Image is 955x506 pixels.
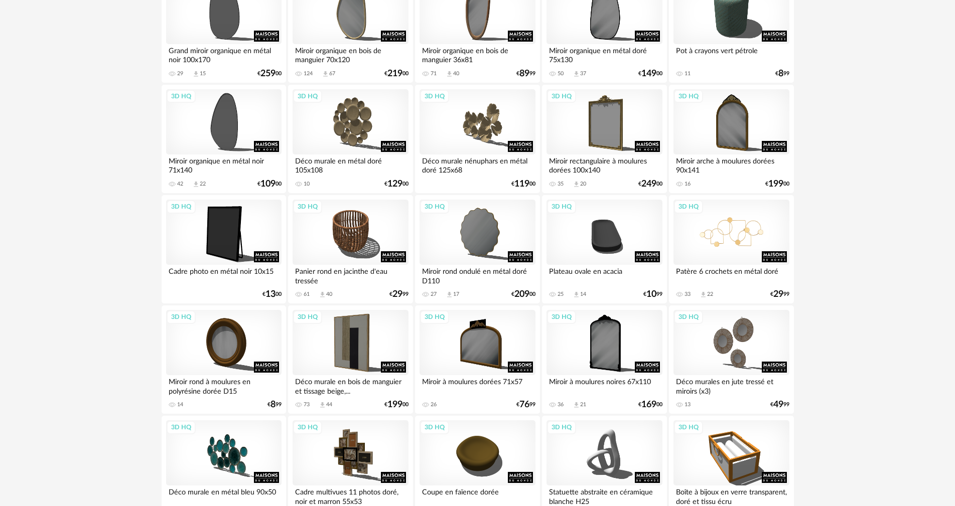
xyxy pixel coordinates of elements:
[260,70,276,77] span: 259
[167,421,196,434] div: 3D HQ
[514,181,529,188] span: 119
[685,401,691,408] div: 13
[641,401,656,408] span: 169
[267,401,282,408] div: € 99
[700,291,707,298] span: Download icon
[387,70,402,77] span: 219
[420,265,535,285] div: Miroir rond ondulé en métal doré D110
[177,70,183,77] div: 29
[770,401,789,408] div: € 99
[768,181,783,188] span: 199
[674,200,703,213] div: 3D HQ
[200,181,206,188] div: 22
[293,44,408,64] div: Miroir organique en bois de manguier 70x120
[166,154,282,175] div: Miroir organique en métal noir 71x140
[673,154,789,175] div: Miroir arche à moulures dorées 90x141
[257,70,282,77] div: € 00
[685,70,691,77] div: 11
[387,181,402,188] span: 129
[674,90,703,103] div: 3D HQ
[167,90,196,103] div: 3D HQ
[573,291,580,298] span: Download icon
[420,90,449,103] div: 3D HQ
[773,291,783,298] span: 29
[674,421,703,434] div: 3D HQ
[673,265,789,285] div: Patère 6 crochets en métal doré
[547,154,662,175] div: Miroir rectangulaire à moulures dorées 100x140
[643,291,662,298] div: € 99
[558,401,564,408] div: 36
[638,401,662,408] div: € 00
[192,181,200,188] span: Download icon
[770,291,789,298] div: € 99
[167,310,196,323] div: 3D HQ
[580,291,586,298] div: 14
[177,401,183,408] div: 14
[674,310,703,323] div: 3D HQ
[415,305,539,414] a: 3D HQ Miroir à moulures dorées 71x57 26 €7699
[415,85,539,193] a: 3D HQ Déco murale nénuphars en métal doré 125x68 €11900
[673,44,789,64] div: Pot à crayons vert pétrole
[707,291,713,298] div: 22
[542,85,666,193] a: 3D HQ Miroir rectangulaire à moulures dorées 100x140 35 Download icon 20 €24900
[288,305,413,414] a: 3D HQ Déco murale en bois de manguier et tissage beige,... 73 Download icon 44 €19900
[673,485,789,505] div: Boîte à bijoux en verre transparent, doré et tissu écru
[415,195,539,303] a: 3D HQ Miroir rond ondulé en métal doré D110 27 Download icon 17 €20900
[326,401,332,408] div: 44
[547,485,662,505] div: Statuette abstraite en céramique blanche H25
[384,70,408,77] div: € 00
[519,401,529,408] span: 76
[542,195,666,303] a: 3D HQ Plateau ovale en acacia 25 Download icon 14 €1099
[431,401,437,408] div: 26
[558,70,564,77] div: 50
[573,70,580,78] span: Download icon
[773,401,783,408] span: 49
[446,70,453,78] span: Download icon
[542,305,666,414] a: 3D HQ Miroir à moulures noires 67x110 36 Download icon 21 €16900
[329,70,335,77] div: 67
[558,291,564,298] div: 25
[257,181,282,188] div: € 00
[431,70,437,77] div: 71
[389,291,408,298] div: € 99
[511,181,535,188] div: € 00
[511,291,535,298] div: € 00
[547,310,576,323] div: 3D HQ
[547,265,662,285] div: Plateau ovale en acacia
[270,401,276,408] span: 8
[420,200,449,213] div: 3D HQ
[641,70,656,77] span: 149
[431,291,437,298] div: 27
[293,200,322,213] div: 3D HQ
[319,401,326,409] span: Download icon
[685,291,691,298] div: 33
[326,291,332,298] div: 40
[262,291,282,298] div: € 00
[765,181,789,188] div: € 00
[288,195,413,303] a: 3D HQ Panier rond en jacinthe d'eau tressée 61 Download icon 40 €2999
[387,401,402,408] span: 199
[516,70,535,77] div: € 99
[319,291,326,298] span: Download icon
[775,70,789,77] div: € 99
[558,181,564,188] div: 35
[166,375,282,395] div: Miroir rond à moulures en polyrésine dorée D15
[547,44,662,64] div: Miroir organique en métal doré 75x130
[669,305,793,414] a: 3D HQ Déco murales en jute tressé et miroirs (x3) 13 €4999
[265,291,276,298] span: 13
[573,181,580,188] span: Download icon
[162,85,286,193] a: 3D HQ Miroir organique en métal noir 71x140 42 Download icon 22 €10900
[514,291,529,298] span: 209
[322,70,329,78] span: Download icon
[192,70,200,78] span: Download icon
[166,485,282,505] div: Déco murale en métal bleu 90x50
[516,401,535,408] div: € 99
[293,421,322,434] div: 3D HQ
[304,70,313,77] div: 124
[519,70,529,77] span: 89
[420,310,449,323] div: 3D HQ
[384,401,408,408] div: € 00
[420,485,535,505] div: Coupe en faïence dorée
[673,375,789,395] div: Déco murales en jute tressé et miroirs (x3)
[580,70,586,77] div: 37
